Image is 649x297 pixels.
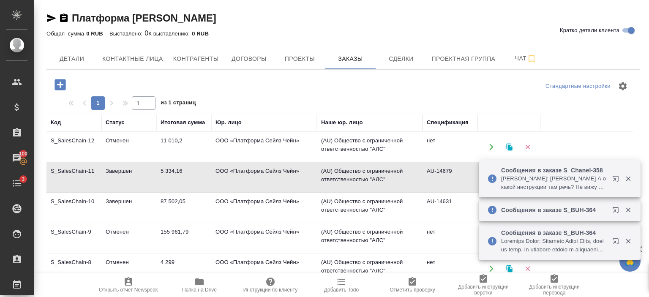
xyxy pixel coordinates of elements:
span: из 1 страниц [161,98,196,110]
p: 0 RUB [86,30,109,37]
span: Контактные лица [102,54,163,64]
span: 3 [16,175,30,183]
td: (AU) Общество с ограниченной ответственностью "АЛС" [317,132,423,162]
button: Инструкции по клиенту [235,273,306,297]
p: Сообщения в заказе S_Chanel-358 [501,166,607,174]
button: Открыть в новой вкладке [607,233,627,253]
button: Отметить проверку [377,273,448,297]
td: 5 334,16 [156,163,211,192]
td: AU-14631 [423,193,477,223]
button: Папка на Drive [164,273,235,297]
span: Кратко детали клиента [560,26,619,35]
p: Сообщения в заказе S_BUH-364 [501,206,607,214]
div: Код [51,118,61,127]
td: Отменен [101,223,156,253]
td: Отменен [101,132,156,162]
a: 3 [2,173,32,194]
span: Заказы [330,54,371,64]
td: (AU) Общество с ограниченной ответственностью "АЛС" [317,163,423,192]
a: Платформа [PERSON_NAME] [72,12,216,24]
button: Открыть в новой вкладке [607,170,627,191]
span: Сделки [381,54,421,64]
span: Настроить таблицу [613,76,633,96]
span: 100 [14,150,33,158]
td: S_SalesChain-12 [46,132,101,162]
span: Добавить инструкции верстки [453,284,514,296]
td: ООО «Платформа Сейлз Чейн» [211,163,317,192]
span: Контрагенты [173,54,219,64]
div: Статус [106,118,125,127]
span: Папка на Drive [182,287,217,293]
td: ООО «Платформа Сейлз Чейн» [211,254,317,283]
td: S_SalesChain-11 [46,163,101,192]
span: Договоры [229,54,269,64]
button: Закрыть [619,175,637,183]
button: Добавить проект [49,76,72,93]
p: К выставлению: [148,30,192,37]
button: Скопировать ссылку [59,13,69,23]
div: 0 [46,28,640,38]
td: ООО «Платформа Сейлз Чейн» [211,193,317,223]
button: Открыть [483,138,500,155]
button: Добавить инструкции верстки [448,273,519,297]
button: Закрыть [619,237,637,245]
p: Сообщения в заказе S_BUH-364 [501,229,607,237]
td: (AU) Общество с ограниченной ответственностью "АЛС" [317,223,423,253]
div: split button [543,80,613,93]
td: (AU) Общество с ограниченной ответственностью "АЛС" [317,193,423,223]
button: Закрыть [619,206,637,214]
td: 87 502,05 [156,193,211,223]
td: (AU) Общество с ограниченной ответственностью "АЛС" [317,254,423,283]
span: Инструкции по клиенту [243,287,298,293]
p: [PERSON_NAME]: [PERSON_NAME] А о какой инструкции там речь? Не вижу ничего кроме двух этих файлов [501,174,607,191]
td: 11 010,2 [156,132,211,162]
button: Добавить Todo [306,273,377,297]
p: Loremips Dolor: Sitametc Adipi Elits, doeius temp. In utlabore etdolo m aliquaenimadm v quisnostr... [501,237,607,254]
p: Выставлено: [109,30,145,37]
button: Удалить [519,138,536,155]
span: Детали [52,54,92,64]
td: S_SalesChain-9 [46,223,101,253]
span: Чат [505,53,546,64]
td: Завершен [101,163,156,192]
td: 155 961,79 [156,223,211,253]
button: Открыть отчет Newspeak [93,273,164,297]
div: Спецификация [427,118,469,127]
svg: Подписаться [526,54,537,64]
span: Отметить проверку [390,287,435,293]
td: S_SalesChain-8 [46,254,101,283]
td: ООО «Платформа Сейлз Чейн» [211,223,317,253]
button: Клонировать [501,138,518,155]
button: Открыть в новой вкладке [607,202,627,222]
span: Открыть отчет Newspeak [99,287,158,293]
span: Добавить Todo [324,287,359,293]
span: Проекты [279,54,320,64]
div: Итоговая сумма [161,118,205,127]
td: 4 299 [156,254,211,283]
div: Наше юр. лицо [321,118,363,127]
td: Завершен [101,193,156,223]
td: нет [423,223,477,253]
a: 100 [2,147,32,169]
td: S_SalesChain-10 [46,193,101,223]
p: Общая сумма [46,30,86,37]
td: ООО «Платформа Сейлз Чейн» [211,132,317,162]
span: Проектная группа [431,54,495,64]
p: 0 RUB [192,30,215,37]
div: Юр. лицо [215,118,242,127]
td: Отменен [101,254,156,283]
td: AU-14679 [423,163,477,192]
td: нет [423,254,477,283]
td: нет [423,132,477,162]
button: Скопировать ссылку для ЯМессенджера [46,13,57,23]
